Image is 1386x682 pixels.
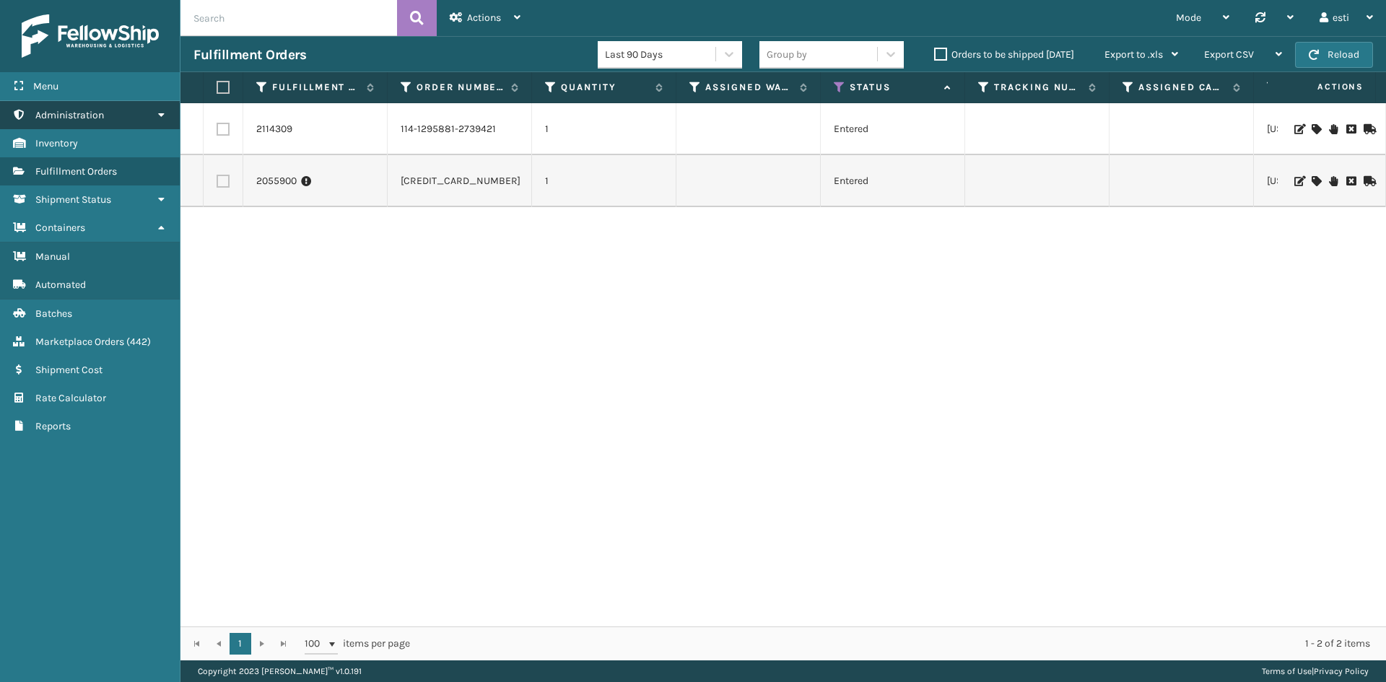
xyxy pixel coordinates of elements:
[1104,48,1163,61] span: Export to .xls
[35,137,78,149] span: Inventory
[126,336,151,348] span: ( 442 )
[1329,124,1338,134] i: On Hold
[230,633,251,655] a: 1
[1272,75,1372,99] span: Actions
[1176,12,1201,24] span: Mode
[821,103,965,155] td: Entered
[934,48,1074,61] label: Orders to be shipped [DATE]
[1262,666,1312,676] a: Terms of Use
[1329,176,1338,186] i: On Hold
[305,637,326,651] span: 100
[401,122,496,136] a: 114-1295881-2739421
[35,193,111,206] span: Shipment Status
[1295,42,1373,68] button: Reload
[850,81,937,94] label: Status
[35,364,103,376] span: Shipment Cost
[35,279,86,291] span: Automated
[1346,124,1355,134] i: Request to Be Cancelled
[35,307,72,320] span: Batches
[417,81,504,94] label: Order Number
[467,12,501,24] span: Actions
[1312,124,1320,134] i: Assign Carrier and Warehouse
[1312,176,1320,186] i: Assign Carrier and Warehouse
[532,155,676,207] td: 1
[35,420,71,432] span: Reports
[705,81,793,94] label: Assigned Warehouse
[198,660,362,682] p: Copyright 2023 [PERSON_NAME]™ v 1.0.191
[256,174,297,188] a: 2055900
[35,336,124,348] span: Marketplace Orders
[22,14,159,58] img: logo
[1294,176,1303,186] i: Edit
[605,47,717,62] div: Last 90 Days
[193,46,306,64] h3: Fulfillment Orders
[561,81,648,94] label: Quantity
[35,165,117,178] span: Fulfillment Orders
[1364,176,1372,186] i: Mark as Shipped
[401,174,520,188] a: [CREDIT_CARD_NUMBER]
[821,155,965,207] td: Entered
[272,81,359,94] label: Fulfillment Order Id
[1138,81,1226,94] label: Assigned Carrier Service
[767,47,807,62] div: Group by
[1294,124,1303,134] i: Edit
[532,103,676,155] td: 1
[33,80,58,92] span: Menu
[305,633,410,655] span: items per page
[1314,666,1369,676] a: Privacy Policy
[1364,124,1372,134] i: Mark as Shipped
[35,392,106,404] span: Rate Calculator
[35,222,85,234] span: Containers
[35,250,70,263] span: Manual
[35,109,104,121] span: Administration
[256,122,292,136] a: 2114309
[1204,48,1254,61] span: Export CSV
[1346,176,1355,186] i: Request to Be Cancelled
[430,637,1370,651] div: 1 - 2 of 2 items
[994,81,1081,94] label: Tracking Number
[1262,660,1369,682] div: |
